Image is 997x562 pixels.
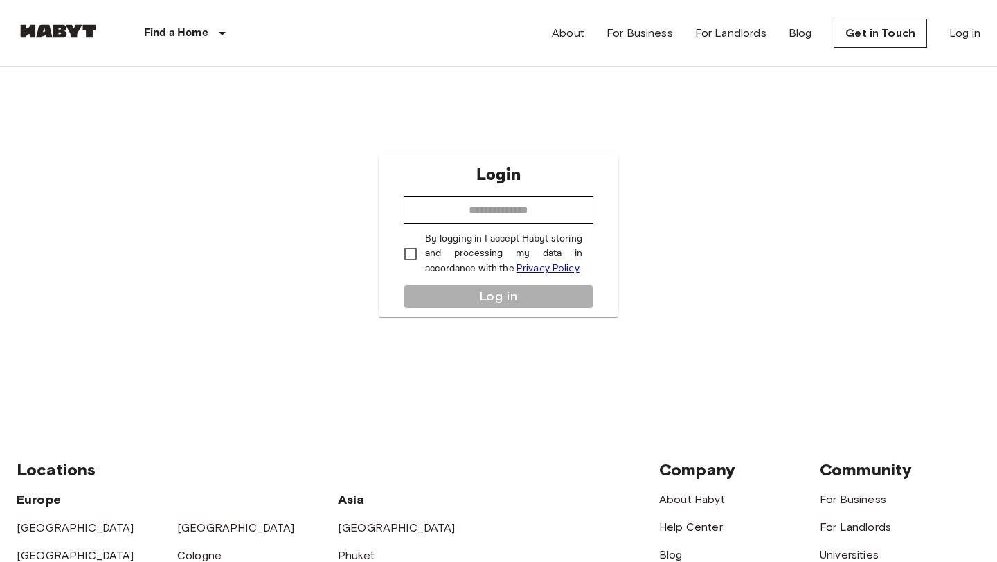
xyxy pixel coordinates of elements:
a: Get in Touch [834,19,927,48]
a: Cologne [177,549,222,562]
a: About [552,25,584,42]
img: Habyt [17,24,100,38]
a: Universities [820,548,879,561]
a: Blog [659,548,683,561]
span: Europe [17,492,61,507]
a: Help Center [659,520,723,534]
a: [GEOGRAPHIC_DATA] [338,521,456,534]
a: For Business [607,25,673,42]
a: [GEOGRAPHIC_DATA] [17,521,134,534]
a: For Landlords [695,25,766,42]
a: Log in [949,25,980,42]
a: Privacy Policy [517,262,580,274]
a: About Habyt [659,493,725,506]
span: Company [659,460,735,480]
p: By logging in I accept Habyt storing and processing my data in accordance with the [425,232,582,276]
p: Login [476,163,521,188]
a: For Landlords [820,520,891,534]
a: For Business [820,493,886,506]
a: Phuket [338,549,375,562]
span: Asia [338,492,365,507]
a: [GEOGRAPHIC_DATA] [177,521,295,534]
a: Blog [789,25,812,42]
span: Locations [17,460,96,480]
a: [GEOGRAPHIC_DATA] [17,549,134,562]
span: Community [820,460,912,480]
p: Find a Home [144,25,208,42]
